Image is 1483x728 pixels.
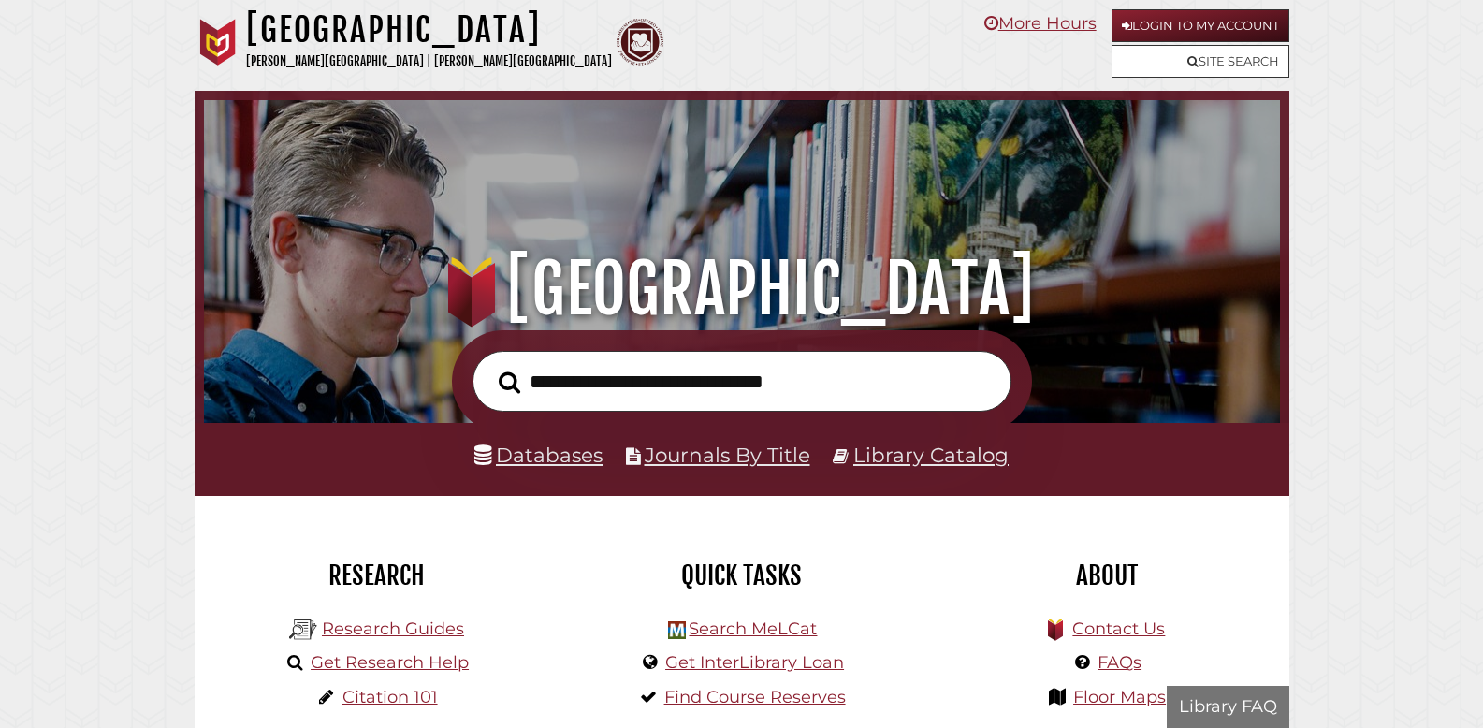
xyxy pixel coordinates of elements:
a: Get InterLibrary Loan [665,652,844,673]
a: Search MeLCat [689,619,817,639]
a: Library Catalog [853,443,1009,467]
a: Get Research Help [311,652,469,673]
a: Floor Maps [1073,687,1166,707]
img: Hekman Library Logo [668,621,686,639]
a: Find Course Reserves [664,687,846,707]
h1: [GEOGRAPHIC_DATA] [246,9,612,51]
i: Search [499,371,520,394]
h2: Research [209,560,545,591]
a: Contact Us [1072,619,1165,639]
a: Databases [474,443,603,467]
a: Login to My Account [1112,9,1289,42]
h2: Quick Tasks [574,560,910,591]
img: Hekman Library Logo [289,616,317,644]
h2: About [938,560,1275,591]
a: Research Guides [322,619,464,639]
a: Journals By Title [645,443,810,467]
img: Calvin University [195,19,241,66]
h1: [GEOGRAPHIC_DATA] [225,248,1257,330]
a: Citation 101 [342,687,438,707]
img: Calvin Theological Seminary [617,19,663,66]
a: More Hours [984,13,1097,34]
p: [PERSON_NAME][GEOGRAPHIC_DATA] | [PERSON_NAME][GEOGRAPHIC_DATA] [246,51,612,72]
a: FAQs [1098,652,1141,673]
a: Site Search [1112,45,1289,78]
button: Search [489,366,530,400]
